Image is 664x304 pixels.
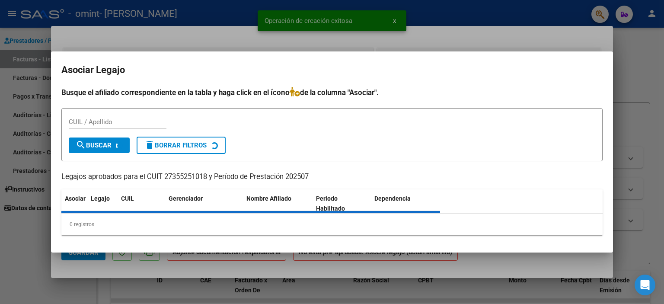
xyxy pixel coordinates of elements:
[65,195,86,202] span: Asociar
[76,140,86,150] mat-icon: search
[246,195,291,202] span: Nombre Afiliado
[121,195,134,202] span: CUIL
[165,189,243,218] datatable-header-cell: Gerenciador
[316,195,345,212] span: Periodo Habilitado
[374,195,411,202] span: Dependencia
[87,189,118,218] datatable-header-cell: Legajo
[61,189,87,218] datatable-header-cell: Asociar
[61,172,603,182] p: Legajos aprobados para el CUIT 27355251018 y Período de Prestación 202507
[169,195,203,202] span: Gerenciador
[313,189,371,218] datatable-header-cell: Periodo Habilitado
[61,62,603,78] h2: Asociar Legajo
[144,140,155,150] mat-icon: delete
[137,137,226,154] button: Borrar Filtros
[371,189,441,218] datatable-header-cell: Dependencia
[635,275,655,295] div: Open Intercom Messenger
[69,138,130,153] button: Buscar
[144,141,207,149] span: Borrar Filtros
[118,189,165,218] datatable-header-cell: CUIL
[243,189,313,218] datatable-header-cell: Nombre Afiliado
[61,214,603,235] div: 0 registros
[76,141,112,149] span: Buscar
[61,87,603,98] h4: Busque el afiliado correspondiente en la tabla y haga click en el ícono de la columna "Asociar".
[91,195,110,202] span: Legajo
